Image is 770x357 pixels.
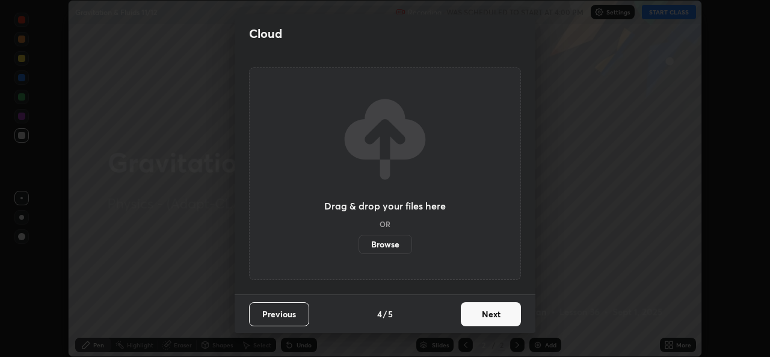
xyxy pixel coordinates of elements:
h5: OR [380,220,390,228]
button: Previous [249,302,309,326]
h4: 4 [377,308,382,320]
h2: Cloud [249,26,282,42]
h4: / [383,308,387,320]
h4: 5 [388,308,393,320]
button: Next [461,302,521,326]
h3: Drag & drop your files here [324,201,446,211]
